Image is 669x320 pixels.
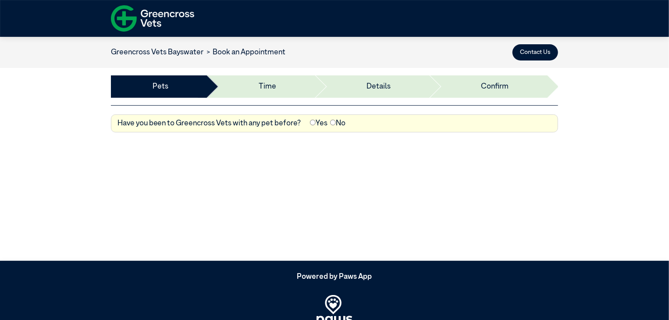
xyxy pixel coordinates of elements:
a: Greencross Vets Bayswater [111,49,203,56]
li: Book an Appointment [203,47,286,58]
h5: Powered by Paws App [111,273,558,281]
nav: breadcrumb [111,47,286,58]
label: Yes [310,118,327,129]
img: f-logo [111,2,194,35]
label: Have you been to Greencross Vets with any pet before? [117,118,301,129]
input: No [330,120,336,125]
label: No [330,118,345,129]
input: Yes [310,120,316,125]
a: Pets [153,81,168,92]
button: Contact Us [512,44,558,60]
